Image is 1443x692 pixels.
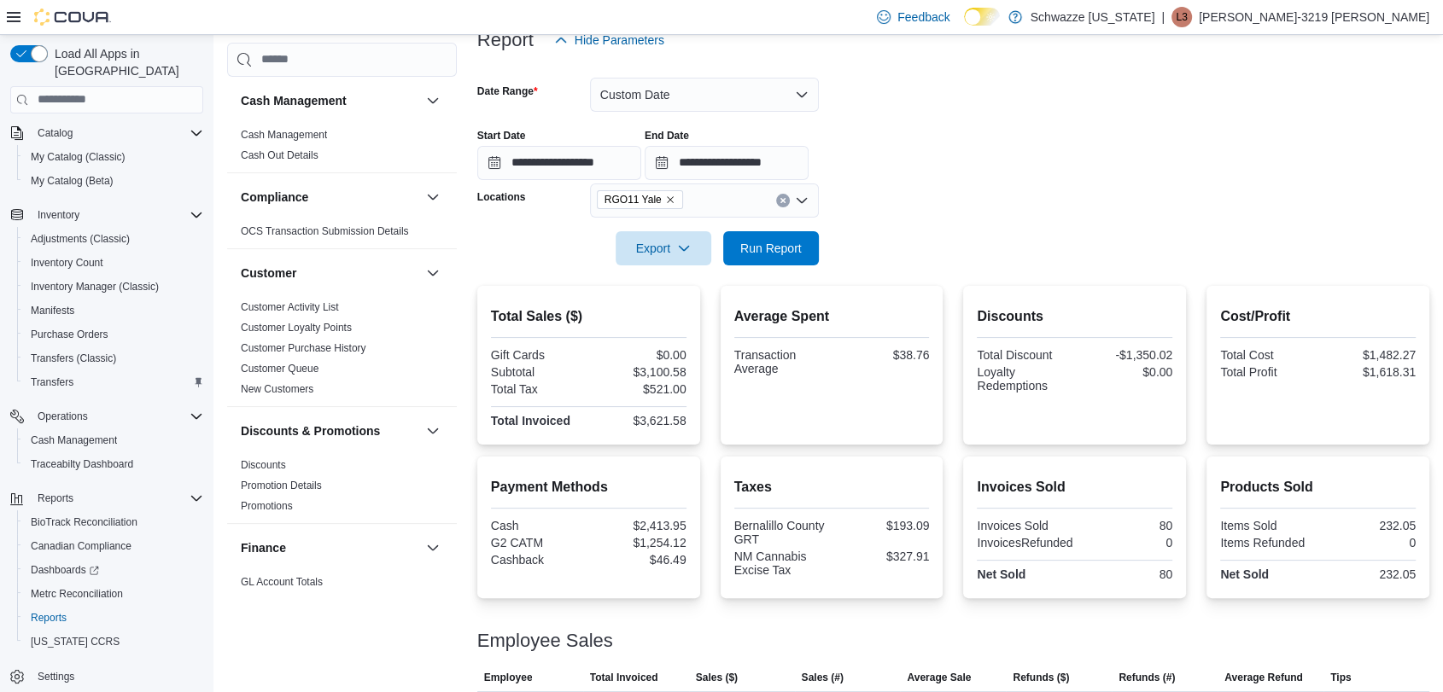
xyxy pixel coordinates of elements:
[1013,671,1069,684] span: Refunds ($)
[3,203,210,227] button: Inventory
[31,123,79,143] button: Catalog
[547,23,671,57] button: Hide Parameters
[241,129,327,141] a: Cash Management
[1322,536,1416,550] div: 0
[241,499,293,513] span: Promotions
[491,365,585,379] div: Subtotal
[241,575,323,589] span: GL Account Totals
[696,671,738,684] span: Sales ($)
[723,231,819,265] button: Run Report
[24,512,144,532] a: BioTrack Reconciliation
[592,414,686,427] div: $3,621.58
[423,421,443,441] button: Discounts & Promotions
[24,324,115,345] a: Purchase Orders
[740,240,802,257] span: Run Report
[592,348,686,362] div: $0.00
[1220,365,1314,379] div: Total Profit
[31,539,131,553] span: Canadian Compliance
[665,195,675,205] button: Remove RGO11 Yale from selection in this group
[24,324,203,345] span: Purchase Orders
[241,189,419,206] button: Compliance
[907,671,971,684] span: Average Sale
[24,584,130,604] a: Metrc Reconciliation
[31,587,123,601] span: Metrc Reconciliation
[1176,7,1187,27] span: L3
[491,477,686,497] h2: Payment Methods
[17,534,210,558] button: Canadian Compliance
[241,382,313,396] span: New Customers
[31,205,203,225] span: Inventory
[17,510,210,534] button: BioTrack Reconciliation
[734,348,828,375] div: Transaction Average
[897,9,949,26] span: Feedback
[734,306,930,327] h2: Average Spent
[491,519,585,532] div: Cash
[38,410,88,423] span: Operations
[491,536,585,550] div: G2 CATM
[24,631,126,652] a: [US_STATE] CCRS
[1322,519,1416,532] div: 232.05
[590,671,658,684] span: Total Invoiced
[24,276,203,297] span: Inventory Manager (Classic)
[31,328,108,341] span: Purchase Orders
[423,538,443,558] button: Finance
[17,299,210,323] button: Manifests
[1119,671,1175,684] span: Refunds (#)
[491,306,686,327] h2: Total Sales ($)
[241,300,339,314] span: Customer Activity List
[241,422,419,439] button: Discounts & Promotions
[977,477,1172,497] h2: Invoices Sold
[1199,7,1429,27] p: [PERSON_NAME]-3219 [PERSON_NAME]
[24,229,203,249] span: Adjustments (Classic)
[241,458,286,472] span: Discounts
[24,454,140,474] a: Traceabilty Dashboard
[3,121,210,145] button: Catalog
[977,536,1072,550] div: InvoicesRefunded
[241,342,366,354] a: Customer Purchase History
[477,129,526,142] label: Start Date
[24,584,203,604] span: Metrc Reconciliation
[241,539,419,556] button: Finance
[802,671,844,684] span: Sales (#)
[31,433,117,447] span: Cash Management
[31,232,130,246] span: Adjustments (Classic)
[1078,348,1172,362] div: -$1,350.02
[3,404,210,428] button: Operations
[1079,536,1172,550] div: 0
[1171,7,1192,27] div: Logan-3219 Rossell
[227,125,457,172] div: Cash Management
[977,348,1071,362] div: Total Discount
[835,519,929,532] div: $193.09
[1322,348,1416,362] div: $1,482.27
[24,372,203,393] span: Transfers
[17,582,210,606] button: Metrc Reconciliation
[592,519,686,532] div: $2,413.95
[977,306,1172,327] h2: Discounts
[645,129,689,142] label: End Date
[241,92,347,109] h3: Cash Management
[38,491,73,505] span: Reports
[24,560,106,580] a: Dashboards
[241,322,352,334] a: Customer Loyalty Points
[977,365,1071,393] div: Loyalty Redemptions
[241,265,419,282] button: Customer
[31,488,203,509] span: Reports
[24,253,203,273] span: Inventory Count
[31,666,203,687] span: Settings
[31,563,99,577] span: Dashboards
[423,187,443,207] button: Compliance
[1031,7,1155,27] p: Schwazze [US_STATE]
[24,348,123,369] a: Transfers (Classic)
[227,572,457,619] div: Finance
[835,550,929,563] div: $327.91
[1220,536,1314,550] div: Items Refunded
[241,321,352,334] span: Customer Loyalty Points
[1220,567,1269,581] strong: Net Sold
[17,251,210,275] button: Inventory Count
[1224,671,1303,684] span: Average Refund
[17,145,210,169] button: My Catalog (Classic)
[31,375,73,389] span: Transfers
[17,428,210,452] button: Cash Management
[17,323,210,346] button: Purchase Orders
[241,265,296,282] h3: Customer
